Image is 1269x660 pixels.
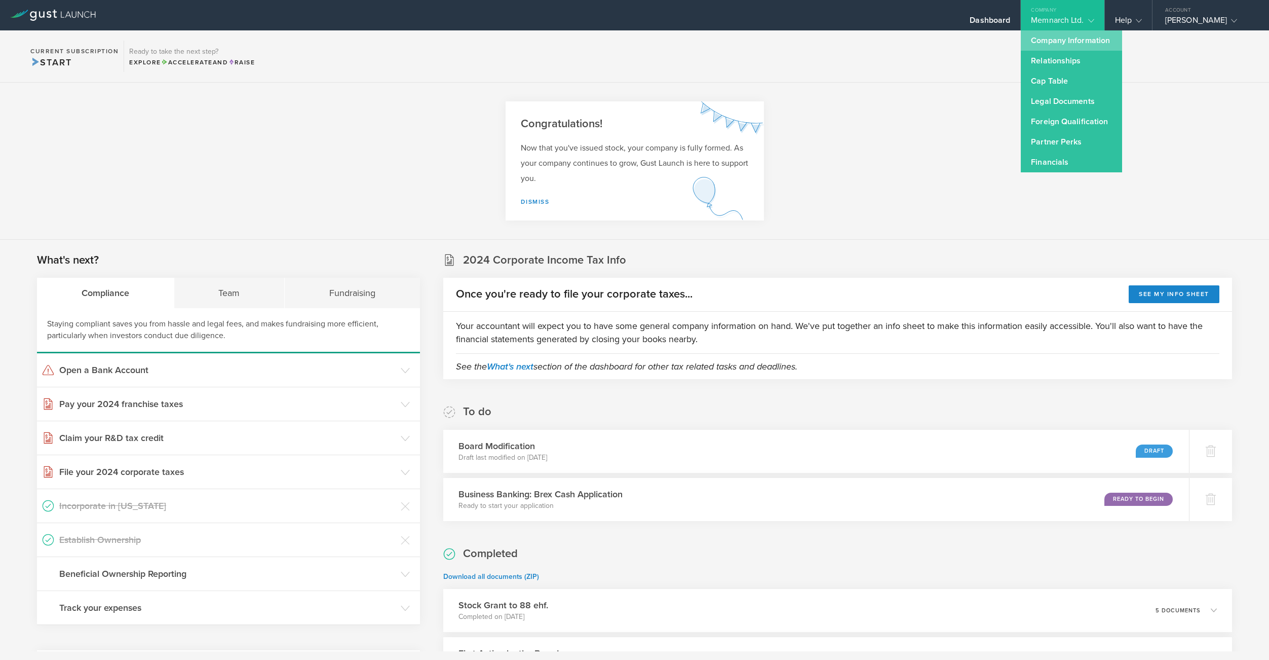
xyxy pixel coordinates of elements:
[1136,445,1173,458] div: Draft
[285,278,420,308] div: Fundraising
[161,59,213,66] span: Accelerate
[1165,15,1251,30] div: [PERSON_NAME]
[59,601,396,614] h3: Track your expenses
[30,48,119,54] h2: Current Subscription
[463,405,491,419] h2: To do
[59,397,396,411] h3: Pay your 2024 franchise taxes
[970,15,1010,30] div: Dashboard
[59,465,396,479] h3: File your 2024 corporate taxes
[129,48,255,55] h3: Ready to take the next step?
[37,278,174,308] div: Compliance
[1031,15,1094,30] div: Memnarch Ltd.
[1156,608,1201,613] p: 5 documents
[521,117,749,131] h2: Congratulations!
[458,501,623,511] p: Ready to start your application
[37,308,420,353] div: Staying compliant saves you from hassle and legal fees, and makes fundraising more efficient, par...
[1129,285,1219,303] button: See my info sheet
[458,599,548,612] h3: Stock Grant to 88 ehf.
[59,363,396,377] h3: Open a Bank Account
[458,488,623,501] h3: Business Banking: Brex Cash Application
[37,253,99,268] h2: What's next?
[456,287,693,302] h2: Once you're ready to file your corporate taxes...
[443,572,539,581] a: Download all documents (ZIP)
[59,533,396,546] h3: Establish Ownership
[161,59,228,66] span: and
[59,499,396,512] h3: Incorporate in [US_STATE]
[458,612,548,622] p: Completed on [DATE]
[463,546,518,561] h2: Completed
[228,59,255,66] span: Raise
[59,567,396,580] h3: Beneficial Ownership Reporting
[458,647,559,660] h3: First Action by the Board
[1104,493,1173,506] div: Ready to Begin
[1115,15,1142,30] div: Help
[456,319,1219,346] p: Your accountant will expect you to have some general company information on hand. We've put toget...
[458,439,547,453] h3: Board Modification
[174,278,285,308] div: Team
[458,453,547,463] p: Draft last modified on [DATE]
[443,478,1189,521] div: Business Banking: Brex Cash ApplicationReady to start your applicationReady to Begin
[1218,611,1269,660] iframe: Chat Widget
[59,431,396,445] h3: Claim your R&D tax credit
[521,198,550,205] a: Dismiss
[443,430,1189,473] div: Board ModificationDraft last modified on [DATE]Draft
[129,58,255,67] div: Explore
[124,41,260,72] div: Ready to take the next step?ExploreAccelerateandRaise
[30,57,71,68] span: Start
[456,361,797,372] em: See the section of the dashboard for other tax related tasks and deadlines.
[463,253,626,268] h2: 2024 Corporate Income Tax Info
[521,140,749,186] p: Now that you've issued stock, your company is fully formed. As your company continues to grow, Gu...
[487,361,533,372] a: What's next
